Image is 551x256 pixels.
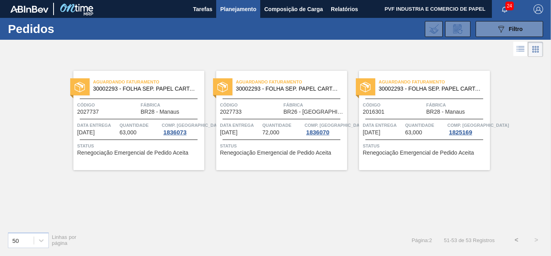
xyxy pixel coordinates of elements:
[445,21,470,37] div: Solicitação de Revisão de Pedidos
[220,150,331,156] span: Renegociação Emergencial de Pedido Aceita
[305,121,345,136] a: Comp. [GEOGRAPHIC_DATA]1836070
[220,101,282,109] span: Código
[262,130,279,136] span: 72,000
[77,121,118,129] span: Data entrega
[77,150,188,156] span: Renegociação Emergencial de Pedido Aceita
[476,21,543,37] button: Filtro
[379,86,484,92] span: 30002293 - FOLHA SEP. PAPEL CARTAO 1200x1000M 350g
[363,109,385,115] span: 2016301
[447,121,509,129] span: Comp. Carga
[363,150,474,156] span: Renegociação Emergencial de Pedido Aceita
[77,142,202,150] span: Status
[75,82,85,92] img: status
[141,109,179,115] span: BR28 - Manaus
[220,121,261,129] span: Data entrega
[220,4,256,14] span: Planejamento
[528,42,543,57] div: Visão em Cards
[363,142,488,150] span: Status
[77,109,99,115] span: 2027737
[12,237,19,244] div: 50
[305,129,331,136] div: 1836070
[119,130,136,136] span: 63,000
[447,129,474,136] div: 1825169
[331,4,358,14] span: Relatórios
[61,71,204,170] a: statusAguardando Faturamento30002293 - FOLHA SEP. PAPEL CARTAO 1200x1000M 350gCódigo2027737Fábric...
[10,6,48,13] img: TNhmsLtSVTkK8tSr43FrP2fwEKptu5GPRR3wAAAABJRU5ErkJggg==
[264,4,323,14] span: Composição de Carga
[363,101,424,109] span: Código
[507,230,526,250] button: <
[8,24,119,33] h1: Pedidos
[360,82,371,92] img: status
[217,82,228,92] img: status
[236,86,341,92] span: 30002293 - FOLHA SEP. PAPEL CARTAO 1200x1000M 350g
[513,42,528,57] div: Visão em Lista
[405,121,445,129] span: Quantidade
[363,130,380,136] span: 15/11/2025
[492,4,517,15] button: Notificações
[93,86,198,92] span: 30002293 - FOLHA SEP. PAPEL CARTAO 1200x1000M 350g
[425,21,443,37] div: Importar Negociações dos Pedidos
[305,121,366,129] span: Comp. Carga
[220,142,345,150] span: Status
[262,121,303,129] span: Quantidade
[509,26,523,32] span: Filtro
[526,230,546,250] button: >
[412,237,432,243] span: Página : 2
[363,121,403,129] span: Data entrega
[505,2,514,10] span: 24
[426,101,488,109] span: Fábrica
[162,121,202,136] a: Comp. [GEOGRAPHIC_DATA]1836073
[284,109,345,115] span: BR26 - Uberlândia
[444,237,495,243] span: 51 - 53 de 53 Registros
[119,121,160,129] span: Quantidade
[204,71,347,170] a: statusAguardando Faturamento30002293 - FOLHA SEP. PAPEL CARTAO 1200x1000M 350gCódigo2027733Fábric...
[405,130,422,136] span: 63,000
[77,101,139,109] span: Código
[77,130,95,136] span: 04/11/2025
[52,234,77,246] span: Linhas por página
[93,78,204,86] span: Aguardando Faturamento
[447,121,488,136] a: Comp. [GEOGRAPHIC_DATA]1825169
[220,109,242,115] span: 2027733
[162,129,188,136] div: 1836073
[347,71,490,170] a: statusAguardando Faturamento30002293 - FOLHA SEP. PAPEL CARTAO 1200x1000M 350gCódigo2016301Fábric...
[534,4,543,14] img: Logout
[426,109,465,115] span: BR28 - Manaus
[379,78,490,86] span: Aguardando Faturamento
[236,78,347,86] span: Aguardando Faturamento
[220,130,238,136] span: 05/11/2025
[141,101,202,109] span: Fábrica
[162,121,223,129] span: Comp. Carga
[193,4,212,14] span: Tarefas
[284,101,345,109] span: Fábrica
